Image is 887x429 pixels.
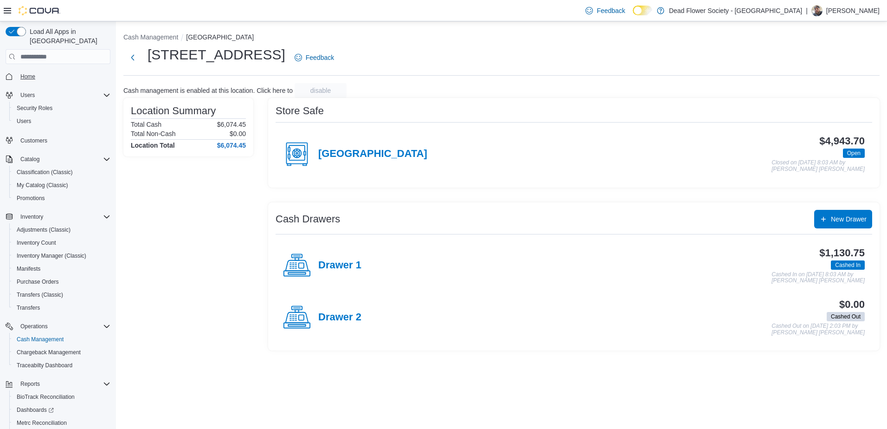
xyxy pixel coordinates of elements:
[9,249,114,262] button: Inventory Manager (Classic)
[318,148,427,160] h4: [GEOGRAPHIC_DATA]
[20,73,35,80] span: Home
[230,130,246,137] p: $0.00
[811,5,823,16] div: Justin Jeffers
[13,193,49,204] a: Promotions
[13,116,35,127] a: Users
[276,214,340,225] h3: Cash Drawers
[13,334,67,345] a: Cash Management
[17,393,75,401] span: BioTrack Reconciliation
[13,250,110,261] span: Inventory Manager (Classic)
[123,32,880,44] nav: An example of EuiBreadcrumbs
[633,6,652,15] input: Dark Mode
[17,117,31,125] span: Users
[13,289,110,300] span: Transfers (Classic)
[186,33,254,41] button: [GEOGRAPHIC_DATA]
[13,224,110,235] span: Adjustments (Classic)
[9,333,114,346] button: Cash Management
[13,193,110,204] span: Promotions
[17,321,110,332] span: Operations
[318,260,361,272] h4: Drawer 1
[13,302,110,313] span: Transfers
[17,71,110,82] span: Home
[13,116,110,127] span: Users
[669,5,802,16] p: Dead Flower Society - [GEOGRAPHIC_DATA]
[9,262,114,275] button: Manifests
[9,403,114,416] a: Dashboards
[17,265,40,273] span: Manifests
[13,347,110,358] span: Chargeback Management
[771,323,865,336] p: Cashed Out on [DATE] 2:03 PM by [PERSON_NAME] [PERSON_NAME]
[9,179,114,192] button: My Catalog (Classic)
[17,321,51,332] button: Operations
[13,334,110,345] span: Cash Management
[17,291,63,299] span: Transfers (Classic)
[2,210,114,223] button: Inventory
[839,299,865,310] h3: $0.00
[13,302,44,313] a: Transfers
[20,91,35,99] span: Users
[13,263,44,274] a: Manifests
[20,213,43,221] span: Inventory
[17,71,39,82] a: Home
[9,346,114,359] button: Chargeback Management
[17,135,51,146] a: Customers
[9,102,114,115] button: Security Roles
[17,378,110,390] span: Reports
[13,180,72,191] a: My Catalog (Classic)
[9,301,114,314] button: Transfers
[2,133,114,147] button: Customers
[2,377,114,390] button: Reports
[13,360,76,371] a: Traceabilty Dashboard
[9,359,114,372] button: Traceabilty Dashboard
[9,236,114,249] button: Inventory Count
[17,154,110,165] span: Catalog
[131,130,176,137] h6: Total Non-Cash
[13,237,60,248] a: Inventory Count
[19,6,60,15] img: Cova
[295,83,347,98] button: disable
[20,137,47,144] span: Customers
[13,276,63,287] a: Purchase Orders
[148,45,285,64] h1: [STREET_ADDRESS]
[217,142,246,149] h4: $6,074.45
[13,180,110,191] span: My Catalog (Classic)
[835,261,861,269] span: Cashed In
[17,378,44,390] button: Reports
[20,156,39,163] span: Catalog
[17,278,59,286] span: Purchase Orders
[843,149,865,158] span: Open
[17,90,110,101] span: Users
[13,360,110,371] span: Traceabilty Dashboard
[13,289,67,300] a: Transfers (Classic)
[13,276,110,287] span: Purchase Orders
[819,136,865,147] h3: $4,943.70
[771,160,865,172] p: Closed on [DATE] 8:03 AM by [PERSON_NAME] [PERSON_NAME]
[13,391,110,403] span: BioTrack Reconciliation
[597,6,625,15] span: Feedback
[9,115,114,128] button: Users
[814,210,872,228] button: New Drawer
[13,167,77,178] a: Classification (Classic)
[17,195,45,202] span: Promotions
[847,149,861,157] span: Open
[2,320,114,333] button: Operations
[9,390,114,403] button: BioTrack Reconciliation
[831,214,867,224] span: New Drawer
[17,362,72,369] span: Traceabilty Dashboard
[20,323,48,330] span: Operations
[123,48,142,67] button: Next
[26,27,110,45] span: Load All Apps in [GEOGRAPHIC_DATA]
[17,169,73,176] span: Classification (Classic)
[13,404,58,416] a: Dashboards
[131,142,175,149] h4: Location Total
[13,391,78,403] a: BioTrack Reconciliation
[9,275,114,288] button: Purchase Orders
[831,312,861,321] span: Cashed Out
[13,263,110,274] span: Manifests
[13,417,71,429] a: Metrc Reconciliation
[131,121,161,128] h6: Total Cash
[13,224,74,235] a: Adjustments (Classic)
[819,247,865,259] h3: $1,130.75
[17,226,71,234] span: Adjustments (Classic)
[13,167,110,178] span: Classification (Classic)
